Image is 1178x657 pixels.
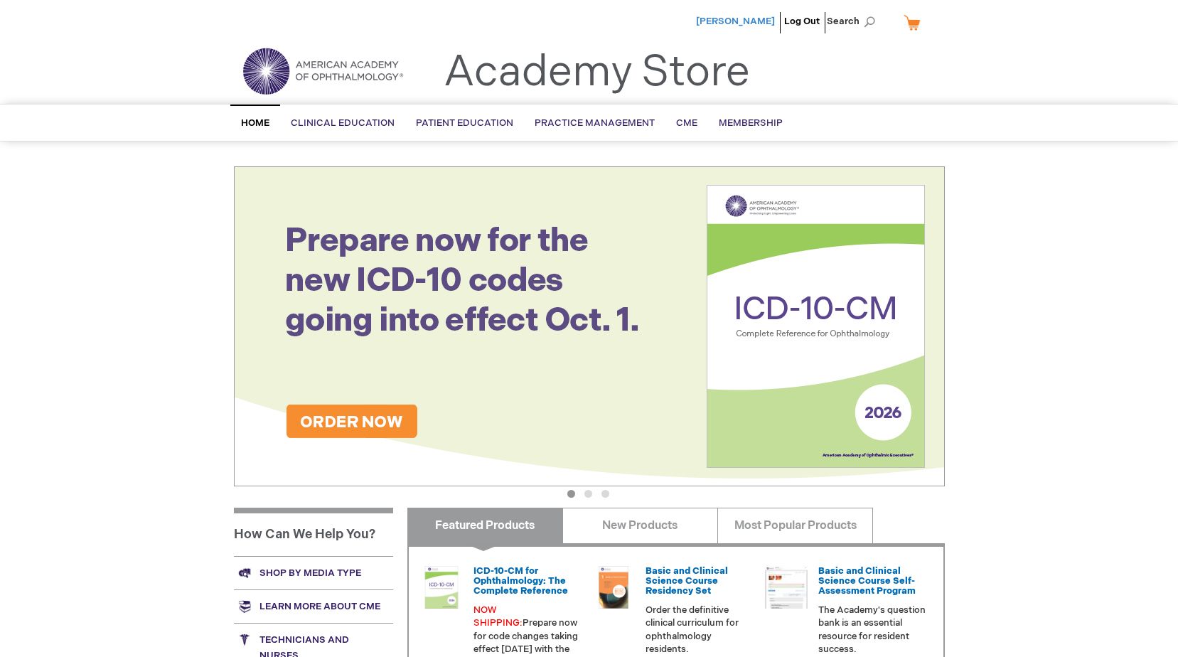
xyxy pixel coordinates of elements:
[416,117,513,129] span: Patient Education
[818,604,926,656] p: The Academy's question bank is an essential resource for resident success.
[420,566,463,609] img: 0120008u_42.png
[765,566,808,609] img: bcscself_20.jpg
[444,47,750,98] a: Academy Store
[818,565,916,597] a: Basic and Clinical Science Course Self-Assessment Program
[234,556,393,589] a: Shop by media type
[234,589,393,623] a: Learn more about CME
[473,565,568,597] a: ICD-10-CM for Ophthalmology: The Complete Reference
[234,508,393,556] h1: How Can We Help You?
[784,16,820,27] a: Log Out
[601,490,609,498] button: 3 of 3
[535,117,655,129] span: Practice Management
[719,117,783,129] span: Membership
[584,490,592,498] button: 2 of 3
[241,117,269,129] span: Home
[592,566,635,609] img: 02850963u_47.png
[291,117,395,129] span: Clinical Education
[717,508,873,543] a: Most Popular Products
[827,7,881,36] span: Search
[696,16,775,27] a: [PERSON_NAME]
[407,508,563,543] a: Featured Products
[567,490,575,498] button: 1 of 3
[676,117,697,129] span: CME
[646,604,754,656] p: Order the definitive clinical curriculum for ophthalmology residents.
[473,604,523,629] font: NOW SHIPPING:
[646,565,728,597] a: Basic and Clinical Science Course Residency Set
[562,508,718,543] a: New Products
